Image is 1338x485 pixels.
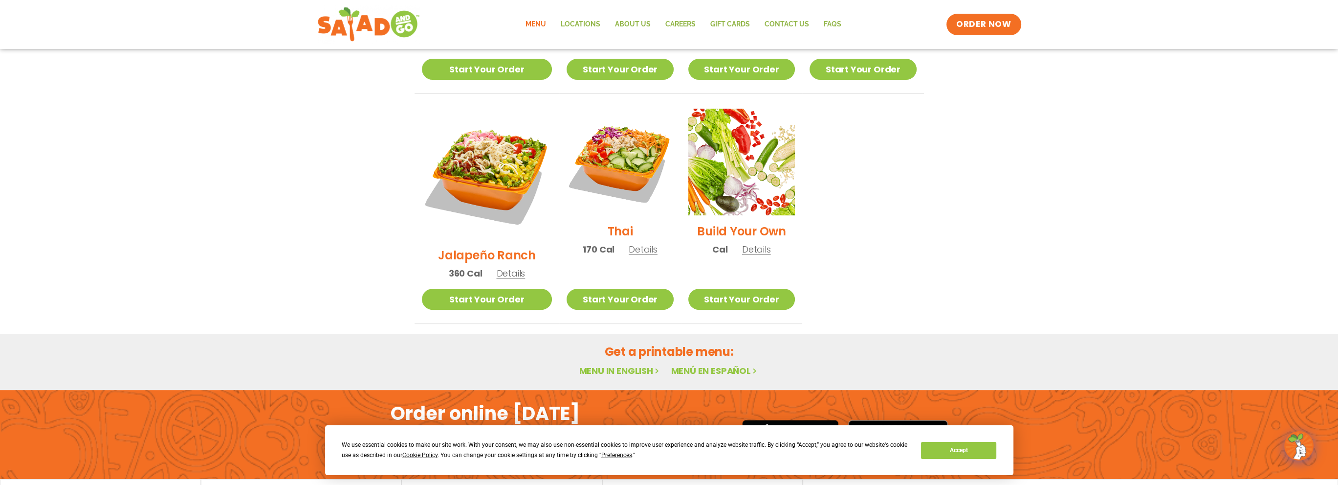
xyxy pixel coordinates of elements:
[553,13,608,36] a: Locations
[497,37,526,49] span: Details
[402,452,438,459] span: Cookie Policy
[810,59,916,80] a: Start Your Order
[422,109,552,239] img: Product photo for Jalapeño Ranch Salad
[816,13,849,36] a: FAQs
[583,243,614,256] span: 170 Cal
[921,442,996,459] button: Accept
[579,365,661,377] a: Menu in English
[629,243,658,255] span: Details
[848,420,948,449] img: google_play
[688,59,795,80] a: Start Your Order
[422,289,552,310] a: Start Your Order
[422,59,552,80] a: Start Your Order
[1285,432,1313,460] img: wpChatIcon
[742,243,771,255] span: Details
[946,14,1021,35] a: ORDER NOW
[658,13,703,36] a: Careers
[415,343,924,360] h2: Get a printable menu:
[449,267,483,280] span: 360 Cal
[518,13,553,36] a: Menu
[567,289,673,310] a: Start Your Order
[518,13,849,36] nav: Menu
[697,223,786,240] h2: Build Your Own
[671,365,759,377] a: Menú en español
[342,440,909,461] div: We use essential cookies to make our site work. With your consent, we may also use non-essential ...
[956,19,1011,30] span: ORDER NOW
[742,418,838,450] img: appstore
[712,243,727,256] span: Cal
[567,59,673,80] a: Start Your Order
[391,401,580,425] h2: Order online [DATE]
[608,223,633,240] h2: Thai
[688,109,795,215] img: Product photo for Build Your Own
[567,109,673,215] img: Product photo for Thai Salad
[608,13,658,36] a: About Us
[757,13,816,36] a: Contact Us
[438,247,536,264] h2: Jalapeño Ranch
[317,5,420,44] img: new-SAG-logo-768×292
[496,267,525,279] span: Details
[325,425,1013,475] div: Cookie Consent Prompt
[688,289,795,310] a: Start Your Order
[601,452,632,459] span: Preferences
[703,13,757,36] a: GIFT CARDS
